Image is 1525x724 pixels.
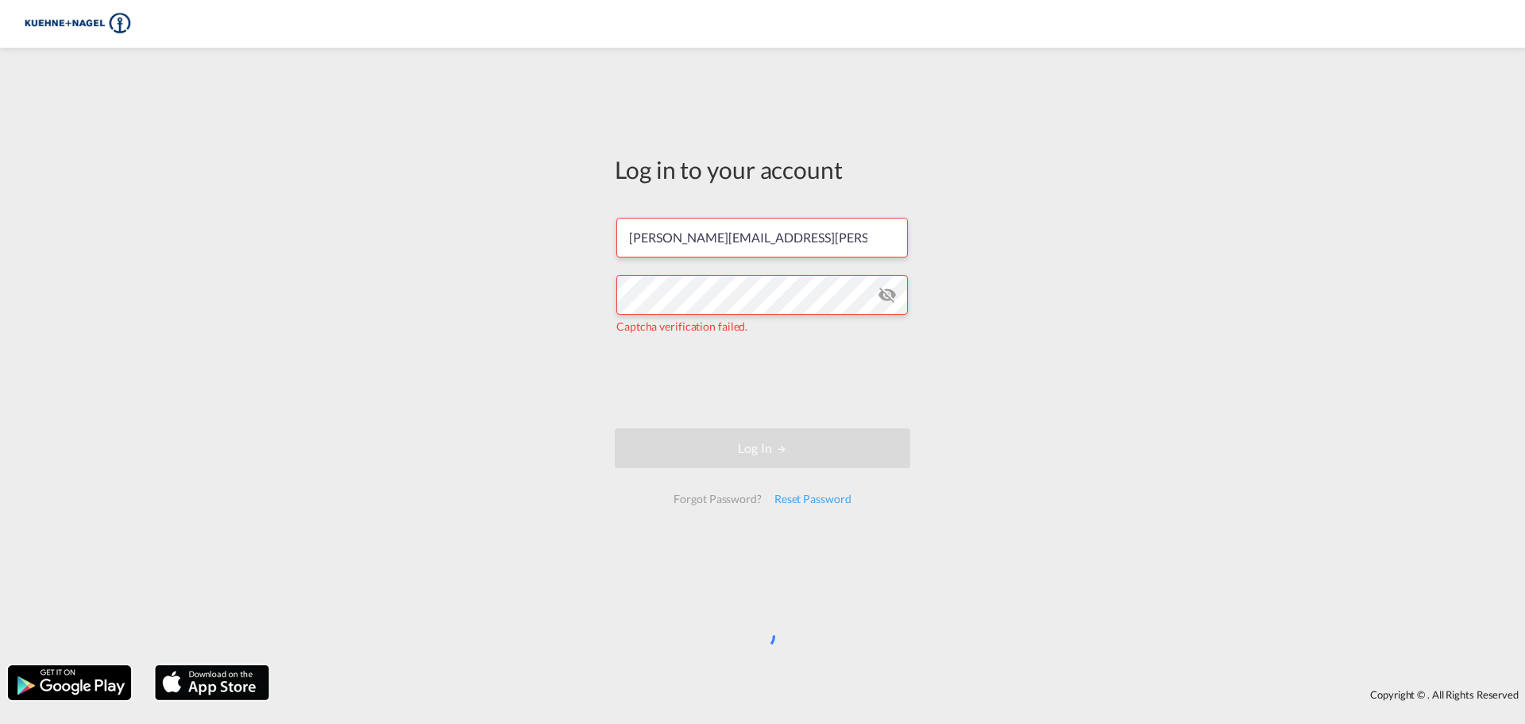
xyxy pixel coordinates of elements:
iframe: reCAPTCHA [642,350,883,412]
img: 36441310f41511efafde313da40ec4a4.png [24,6,131,42]
div: Log in to your account [615,153,910,186]
md-icon: icon-eye-off [878,285,897,304]
img: google.png [6,664,133,702]
img: apple.png [153,664,271,702]
div: Forgot Password? [667,485,767,513]
input: Enter email/phone number [616,218,908,257]
div: Copyright © . All Rights Reserved [277,681,1525,708]
div: Reset Password [768,485,858,513]
button: LOGIN [615,428,910,468]
span: Captcha verification failed. [616,319,747,333]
